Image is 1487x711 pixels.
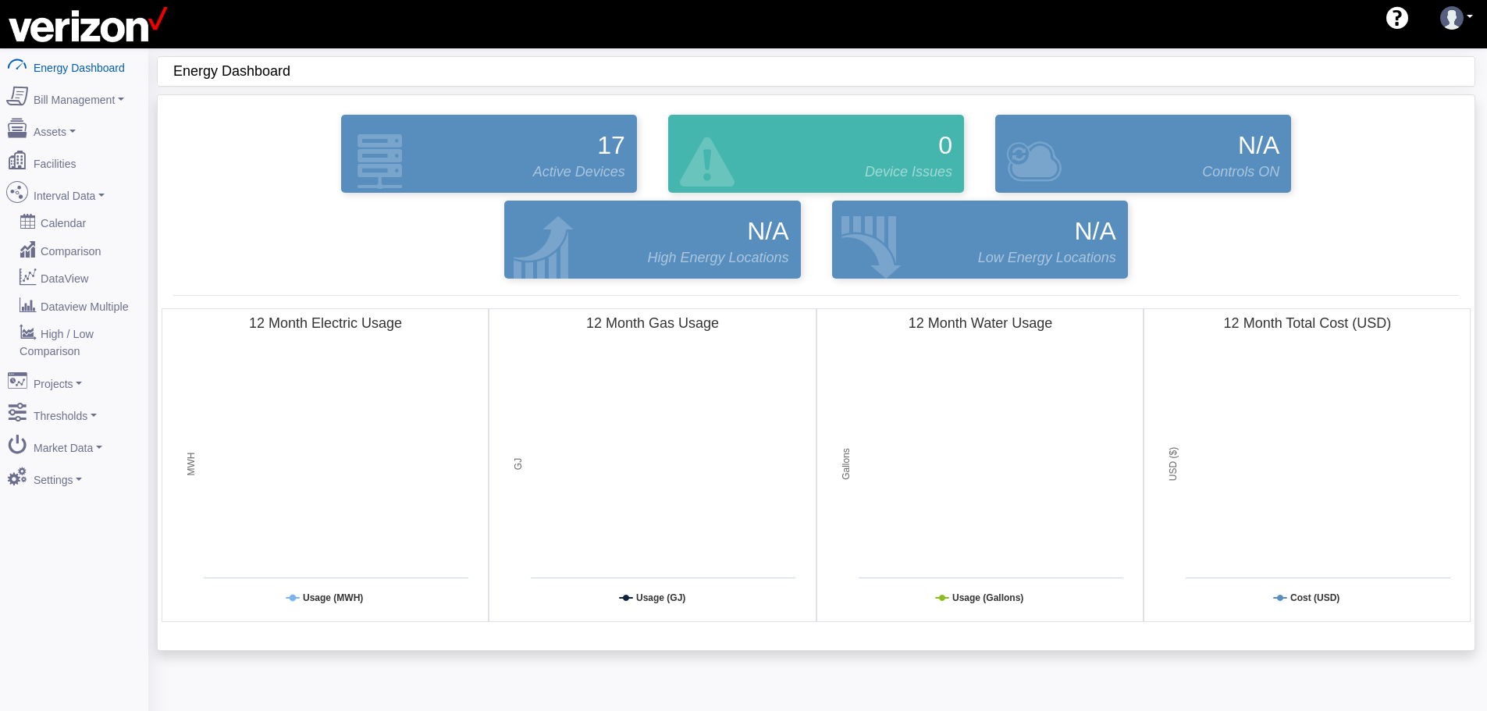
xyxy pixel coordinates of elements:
tspan: 12 Month Electric Usage [249,315,402,331]
tspan: GJ [513,458,524,470]
span: N/A [1238,126,1279,164]
tspan: MWH [186,453,197,476]
tspan: Usage (MWH) [303,592,363,603]
tspan: USD ($) [1168,447,1179,481]
tspan: 12 Month Water Usage [908,315,1051,331]
tspan: Cost (USD) [1290,592,1339,603]
div: Devices that are active and configured but are in an error state. [653,111,980,197]
tspan: Usage (GJ) [636,592,685,603]
span: 0 [938,126,952,164]
tspan: 12 Month Total Cost (USD) [1223,315,1391,331]
img: user-3.svg [1440,6,1464,30]
div: Energy Dashboard [173,57,1475,86]
span: High Energy Locations [647,247,788,268]
div: Devices that are actively reporting data. [326,111,653,197]
tspan: 12 Month Gas Usage [586,315,719,331]
tspan: Gallons [841,448,852,480]
span: N/A [747,212,788,250]
span: Controls ON [1202,162,1279,183]
span: Device Issues [865,162,952,183]
span: Active Devices [533,162,625,183]
span: 17 [597,126,625,164]
span: Low Energy Locations [978,247,1116,268]
a: 17 Active Devices [337,115,641,193]
tspan: Usage (Gallons) [952,592,1023,603]
span: N/A [1074,212,1115,250]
